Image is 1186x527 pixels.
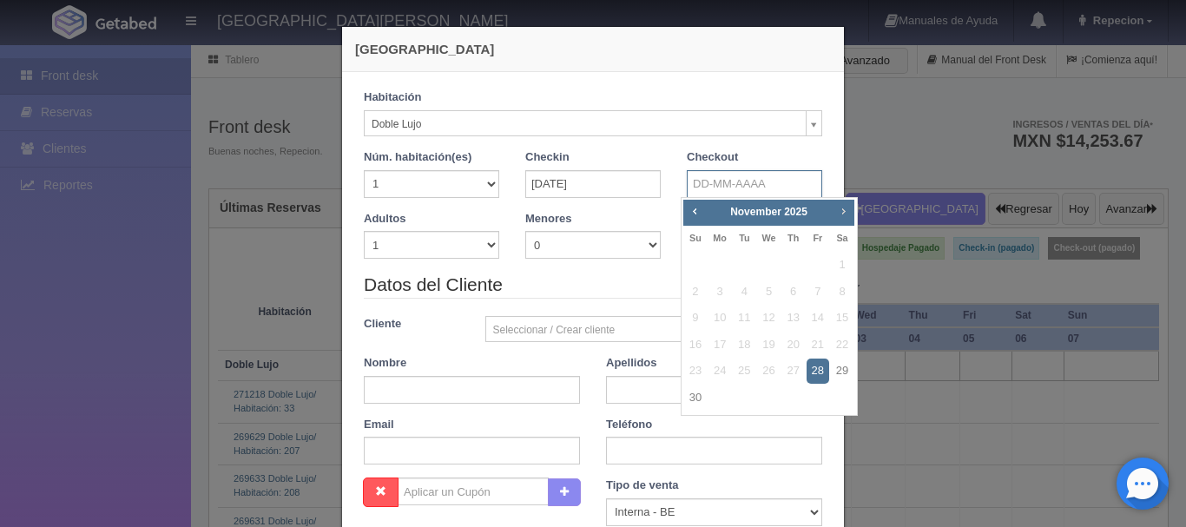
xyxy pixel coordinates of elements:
[807,359,829,384] a: 28
[757,306,780,331] span: 12
[757,280,780,305] span: 5
[606,478,679,494] label: Tipo de venta
[688,204,702,218] span: Prev
[782,333,805,358] span: 20
[485,316,823,342] a: Seleccionar / Crear cliente
[364,417,394,433] label: Email
[807,280,829,305] span: 7
[684,385,707,411] a: 30
[782,306,805,331] span: 13
[364,89,421,106] label: Habitación
[831,253,853,278] span: 1
[364,355,406,372] label: Nombre
[761,233,775,243] span: Wednesday
[787,233,799,243] span: Thursday
[708,359,731,384] span: 24
[525,149,570,166] label: Checkin
[831,280,853,305] span: 8
[733,333,755,358] span: 18
[372,111,799,137] span: Doble Lujo
[687,170,822,198] input: DD-MM-AAAA
[834,201,853,221] a: Next
[757,333,780,358] span: 19
[708,280,731,305] span: 3
[525,211,571,227] label: Menores
[757,359,780,384] span: 26
[351,316,472,333] label: Cliente
[606,355,657,372] label: Apellidos
[689,233,702,243] span: Sunday
[782,280,805,305] span: 6
[493,317,800,343] span: Seleccionar / Crear cliente
[831,359,853,384] a: 29
[685,201,704,221] a: Prev
[684,280,707,305] span: 2
[807,333,829,358] span: 21
[364,110,822,136] a: Doble Lujo
[687,149,738,166] label: Checkout
[713,233,727,243] span: Monday
[813,233,822,243] span: Friday
[606,417,652,433] label: Teléfono
[782,359,805,384] span: 27
[364,272,822,299] legend: Datos del Cliente
[708,306,731,331] span: 10
[733,306,755,331] span: 11
[525,170,661,198] input: DD-MM-AAAA
[730,206,781,218] span: November
[684,333,707,358] span: 16
[708,333,731,358] span: 17
[784,206,807,218] span: 2025
[684,359,707,384] span: 23
[739,233,749,243] span: Tuesday
[364,211,405,227] label: Adultos
[836,233,847,243] span: Saturday
[398,478,549,505] input: Aplicar un Cupón
[684,306,707,331] span: 9
[831,333,853,358] span: 22
[733,359,755,384] span: 25
[733,280,755,305] span: 4
[355,40,831,58] h4: [GEOGRAPHIC_DATA]
[807,306,829,331] span: 14
[836,204,850,218] span: Next
[364,149,471,166] label: Núm. habitación(es)
[831,306,853,331] span: 15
